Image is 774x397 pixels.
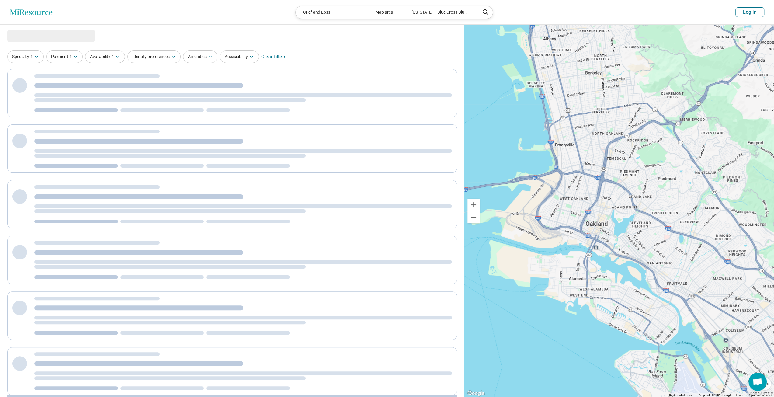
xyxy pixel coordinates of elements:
[467,199,480,211] button: Zoom in
[127,50,181,63] button: Identity preferences
[69,54,72,60] span: 1
[404,6,476,19] div: [US_STATE] – Blue Cross Blue Shield
[7,50,44,63] button: Specialty1
[30,54,33,60] span: 1
[85,50,125,63] button: Availability1
[261,50,286,64] div: Clear filters
[112,54,114,60] span: 1
[296,6,368,19] div: Grief and Loss
[748,373,767,391] a: Open chat
[7,30,58,42] span: Loading...
[46,50,83,63] button: Payment1
[748,393,772,397] a: Report a map error
[220,50,259,63] button: Accessibility
[736,393,744,397] a: Terms
[699,393,732,397] span: Map data ©2025 Google
[735,7,764,17] button: Log In
[467,211,480,223] button: Zoom out
[183,50,217,63] button: Amenities
[368,6,404,19] div: Map area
